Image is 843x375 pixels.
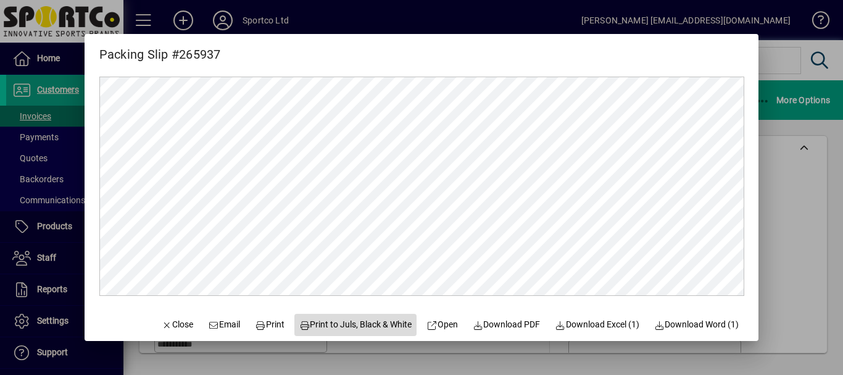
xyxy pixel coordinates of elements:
[555,318,639,331] span: Download Excel (1)
[157,314,199,336] button: Close
[654,318,739,331] span: Download Word (1)
[250,314,289,336] button: Print
[208,318,240,331] span: Email
[468,314,546,336] a: Download PDF
[473,318,541,331] span: Download PDF
[421,314,463,336] a: Open
[85,34,236,64] h2: Packing Slip #265937
[162,318,194,331] span: Close
[255,318,284,331] span: Print
[299,318,412,331] span: Print to Juls, Black & White
[426,318,458,331] span: Open
[649,314,744,336] button: Download Word (1)
[294,314,417,336] button: Print to Juls, Black & White
[550,314,644,336] button: Download Excel (1)
[203,314,245,336] button: Email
